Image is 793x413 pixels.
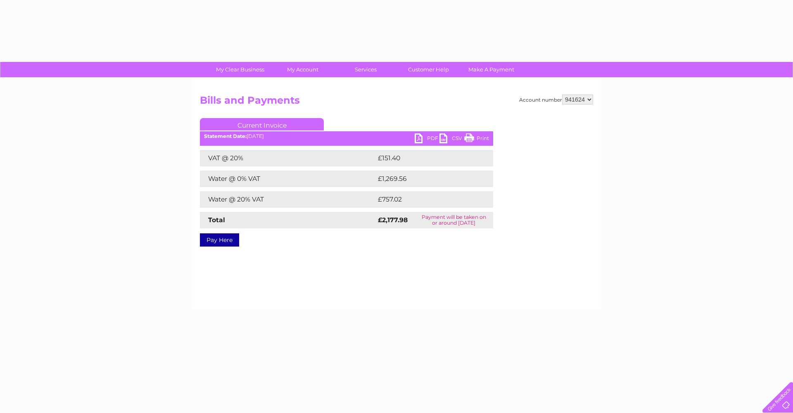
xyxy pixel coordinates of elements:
[457,62,525,77] a: Make A Payment
[200,95,593,110] h2: Bills and Payments
[394,62,463,77] a: Customer Help
[200,133,493,139] div: [DATE]
[439,133,464,145] a: CSV
[415,212,493,228] td: Payment will be taken on or around [DATE]
[376,191,478,208] td: £757.02
[415,133,439,145] a: PDF
[519,95,593,104] div: Account number
[376,150,477,166] td: £151.40
[200,118,324,131] a: Current Invoice
[204,133,247,139] b: Statement Date:
[464,133,489,145] a: Print
[200,150,376,166] td: VAT @ 20%
[208,216,225,224] strong: Total
[269,62,337,77] a: My Account
[200,233,239,247] a: Pay Here
[376,171,480,187] td: £1,269.56
[206,62,274,77] a: My Clear Business
[332,62,400,77] a: Services
[200,171,376,187] td: Water @ 0% VAT
[200,191,376,208] td: Water @ 20% VAT
[378,216,408,224] strong: £2,177.98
